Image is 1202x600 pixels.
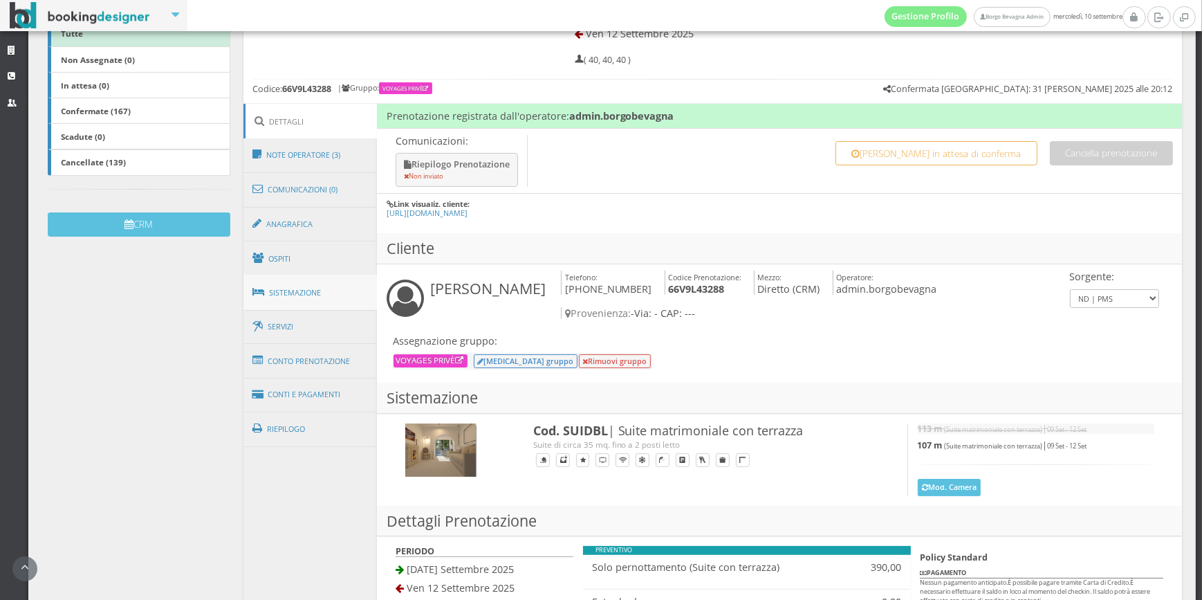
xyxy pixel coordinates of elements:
button: Riepilogo Prenotazione Non inviato [396,153,518,187]
span: mercoledì, 10 settembre [885,6,1122,27]
button: Mod. Camera [918,479,981,496]
a: Dettagli [243,104,378,139]
a: Sistemazione [243,275,378,311]
small: (Suite matrimoniale con terrazza) [945,442,1043,451]
span: Ven 12 Settembre 2025 [586,27,694,40]
h5: ( 40, 40, 40 ) [575,55,631,65]
h3: [PERSON_NAME] [430,280,546,298]
a: Riepilogo [243,411,378,447]
p: Comunicazioni: [396,135,521,147]
a: Cancellate (139) [48,149,230,176]
a: Borgo Bevagna Admin [974,7,1050,27]
small: Mezzo: [758,272,782,282]
b: Scadute (0) [61,131,105,142]
a: Comunicazioni (0) [243,172,378,208]
small: Telefono: [565,272,598,282]
b: Confermate (167) [61,105,131,116]
a: Note Operatore (3) [243,137,378,173]
b: admin.borgobevagna [569,109,674,122]
small: Non inviato [404,172,443,181]
b: 66V9L43288 [668,282,724,296]
h5: | [918,424,1154,434]
b: 107 m [918,439,943,451]
b: Cancellate (139) [61,156,126,167]
h4: Diretto (CRM) [754,271,820,295]
a: Conti e Pagamenti [243,377,378,412]
h5: | [918,440,1154,451]
a: Anagrafica [243,206,378,242]
h5: Codice: [252,84,331,94]
span: Provenienza: [565,307,631,320]
button: [PERSON_NAME] in attesa di conferma [835,141,1037,165]
button: CRM [48,212,230,237]
b: In attesa (0) [61,80,109,91]
h4: admin.borgobevagna [833,271,937,295]
span: Ven 12 Settembre 2025 [407,581,515,594]
a: In attesa (0) [48,72,230,98]
small: (Suite matrimoniale con terrazza) [945,425,1043,434]
a: Servizi [243,309,378,345]
img: BookingDesigner.com [10,2,150,29]
button: [MEDICAL_DATA] gruppo [474,354,577,368]
a: Gestione Profilo [885,6,968,27]
a: Non Assegnate (0) [48,46,230,73]
a: Tutte [48,21,230,47]
h4: Sorgente: [1070,271,1159,282]
a: Conto Prenotazione [243,343,378,379]
h3: Dettagli Prenotazione [377,506,1182,537]
small: 09 Set - 12 Set [1048,425,1087,434]
b: Link visualiz. cliente: [394,199,470,209]
a: VOYAGES PRIVè [396,354,465,365]
a: Scadute (0) [48,123,230,149]
b: PAGAMENTO [920,568,966,577]
div: PREVENTIVO [583,546,911,555]
h4: Solo pernottamento (Suite con terrazza) [592,561,819,573]
h3: Sistemazione [377,383,1182,414]
b: 113 m [918,423,943,435]
h4: Assegnazione gruppo: [393,335,652,347]
button: Cancella prenotazione [1050,141,1173,165]
b: Policy Standard [920,552,988,563]
small: Operatore: [836,272,873,282]
a: VOYAGES PRIVè [382,84,431,92]
a: Ospiti [243,241,378,277]
b: Cod. SUIDBL [533,422,608,439]
small: Codice Prenotazione: [668,272,741,282]
h4: [PHONE_NUMBER] [561,271,652,295]
a: Confermate (167) [48,98,230,124]
h4: Prenotazione registrata dall'operatore: [377,104,1182,129]
a: [URL][DOMAIN_NAME] [387,208,468,218]
b: PERIODO [396,545,434,557]
small: 09 Set - 12 Set [1048,442,1087,451]
b: Tutte [61,28,83,39]
h3: | Suite matrimoniale con terrazza [533,424,880,439]
span: Via: [635,307,652,320]
img: f20ae228f30d11ed9cfc06601aadd25e.jpg [405,424,476,477]
div: Suite di circa 35 mq. fino a 2 posti letto [533,439,880,451]
h5: Confermata [GEOGRAPHIC_DATA]: 31 [PERSON_NAME] 2025 alle 20:12 [883,84,1173,94]
b: Non Assegnate (0) [61,54,135,65]
span: [DATE] Settembre 2025 [407,563,514,576]
h4: - [561,307,1066,319]
h6: | Gruppo: [338,84,434,93]
b: 66V9L43288 [282,83,331,95]
h4: 390,00 [838,561,901,573]
button: Rimuovi gruppo [579,354,651,368]
h3: Cliente [377,233,1182,264]
span: - CAP: --- [655,307,696,320]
